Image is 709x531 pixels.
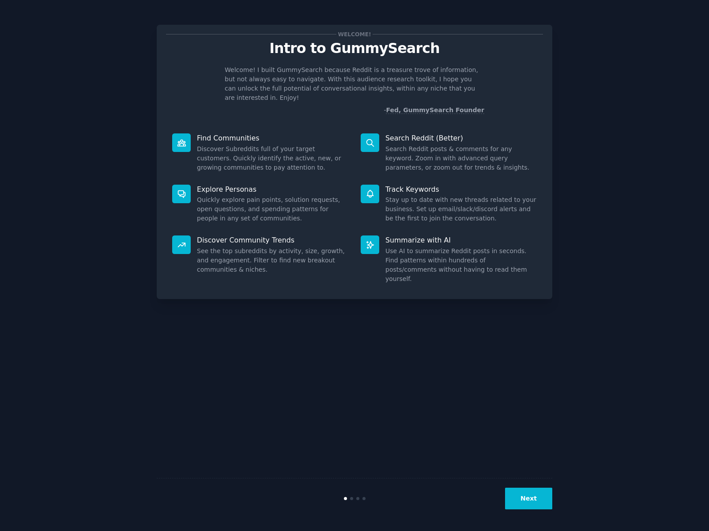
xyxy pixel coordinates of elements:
p: Find Communities [197,133,348,143]
span: Welcome! [336,30,373,39]
dd: Quickly explore pain points, solution requests, open questions, and spending patterns for people ... [197,195,348,223]
div: - [384,106,484,115]
dd: See the top subreddits by activity, size, growth, and engagement. Filter to find new breakout com... [197,247,348,274]
button: Next [505,488,552,509]
dd: Discover Subreddits full of your target customers. Quickly identify the active, new, or growing c... [197,144,348,172]
dd: Stay up to date with new threads related to your business. Set up email/slack/discord alerts and ... [385,195,537,223]
p: Intro to GummySearch [166,41,543,56]
p: Explore Personas [197,185,348,194]
p: Track Keywords [385,185,537,194]
p: Discover Community Trends [197,235,348,245]
p: Search Reddit (Better) [385,133,537,143]
p: Summarize with AI [385,235,537,245]
dd: Search Reddit posts & comments for any keyword. Zoom in with advanced query parameters, or zoom o... [385,144,537,172]
p: Welcome! I built GummySearch because Reddit is a treasure trove of information, but not always ea... [225,65,484,102]
dd: Use AI to summarize Reddit posts in seconds. Find patterns within hundreds of posts/comments with... [385,247,537,284]
a: Fed, GummySearch Founder [386,106,484,114]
